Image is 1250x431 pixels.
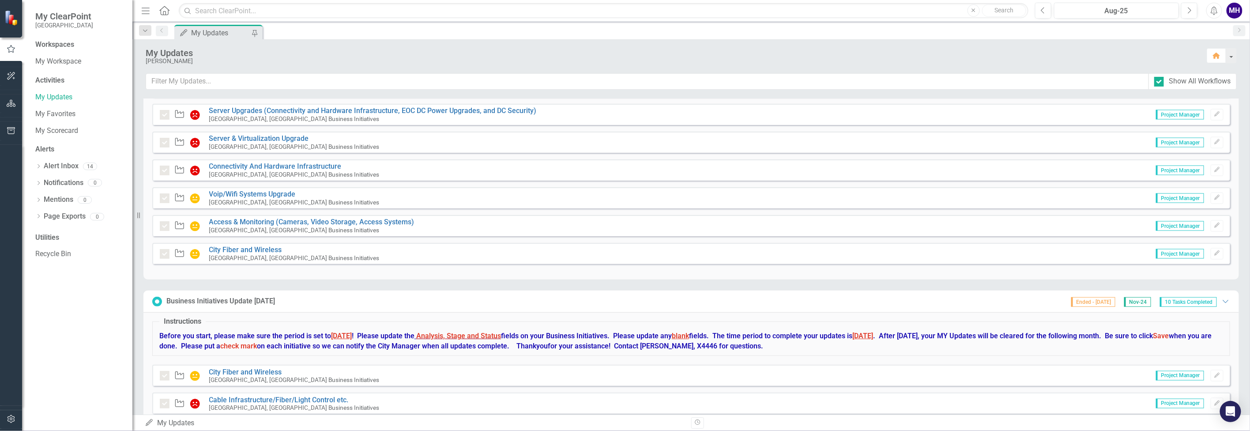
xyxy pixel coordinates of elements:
[852,332,873,340] span: [DATE]
[209,376,380,383] small: [GEOGRAPHIC_DATA], [GEOGRAPHIC_DATA] Business Initiatives
[44,195,73,205] a: Mentions
[1156,138,1204,147] span: Project Manager
[209,143,380,150] small: [GEOGRAPHIC_DATA], [GEOGRAPHIC_DATA] Business Initiatives
[190,165,200,176] img: Not Started
[209,218,414,226] a: Access & Monitoring (Cameras, Video Storage, Access Systems)
[209,134,309,143] a: Server & Virtualization Upgrade
[88,179,102,187] div: 0
[1057,6,1176,16] div: Aug-25
[209,368,282,376] a: City Fiber and Wireless
[166,296,275,306] div: Business Initiatives Update [DATE]
[159,317,206,327] legend: Instructions
[191,27,249,38] div: My Updates
[44,161,79,171] a: Alert Inbox
[1054,3,1179,19] button: Aug-25
[35,40,74,50] div: Workspaces
[209,171,380,178] small: [GEOGRAPHIC_DATA], [GEOGRAPHIC_DATA] Business Initiatives
[35,92,124,102] a: My Updates
[190,221,200,231] img: In Progress
[146,48,1198,58] div: My Updates
[1156,110,1204,120] span: Project Manager
[209,199,380,206] small: [GEOGRAPHIC_DATA], [GEOGRAPHIC_DATA] Business Initiatives
[44,178,83,188] a: Notifications
[35,22,93,29] small: [GEOGRAPHIC_DATA]
[220,342,257,350] span: check mark
[35,249,124,259] a: Recycle Bin
[145,418,685,428] div: My Updates
[1220,401,1241,422] div: Open Intercom Messenger
[4,10,20,26] img: ClearPoint Strategy
[35,233,124,243] div: Utilities
[35,11,93,22] span: My ClearPoint
[209,115,380,122] small: [GEOGRAPHIC_DATA], [GEOGRAPHIC_DATA] Business Initiatives
[994,7,1013,14] span: Search
[190,371,200,381] img: In Progress
[672,332,689,340] span: blank
[159,332,1212,350] strong: Before you start, please make sure the period is set to ! Please update the fields on your Busine...
[83,163,97,170] div: 14
[416,332,501,340] span: Analysis, Stage and Status
[1160,297,1217,307] span: 10 Tasks Completed
[1169,76,1231,87] div: Show All Workflows
[190,398,200,409] img: Not Started
[209,396,349,404] a: Cable Infrastructure/Fiber/Light Control etc.
[190,193,200,204] img: In Progress
[35,126,124,136] a: My Scorecard
[1227,3,1242,19] button: MH
[35,144,124,155] div: Alerts
[35,76,124,86] div: Activities
[209,106,537,115] a: Server Upgrades (Connectivity and Hardware Infrastructure, EOC DC Power Upgrades, and DC Security)
[209,246,282,254] a: City Fiber and Wireless
[1156,399,1204,408] span: Project Manager
[536,342,548,350] span: you
[982,4,1026,17] button: Search
[146,73,1149,90] input: Filter My Updates...
[78,196,92,204] div: 0
[1156,166,1204,175] span: Project Manager
[1156,221,1204,231] span: Project Manager
[190,137,200,148] img: Not Started
[1153,332,1169,340] span: Save
[1071,297,1115,307] span: Ended - [DATE]
[90,213,104,220] div: 0
[209,404,380,411] small: [GEOGRAPHIC_DATA], [GEOGRAPHIC_DATA] Business Initiatives
[209,227,380,234] small: [GEOGRAPHIC_DATA], [GEOGRAPHIC_DATA] Business Initiatives
[179,3,1028,19] input: Search ClearPoint...
[1156,249,1204,259] span: Project Manager
[1124,297,1151,307] span: Nov-24
[209,254,380,261] small: [GEOGRAPHIC_DATA], [GEOGRAPHIC_DATA] Business Initiatives
[146,58,1198,64] div: [PERSON_NAME]
[1156,193,1204,203] span: Project Manager
[190,249,200,259] img: In Progress
[209,162,342,170] a: Connectivity And Hardware Infrastructure
[44,212,86,222] a: Page Exports
[209,190,296,198] a: Voip/Wifi Systems Upgrade
[331,332,352,340] span: [DATE]
[35,57,124,67] a: My Workspace
[35,109,124,119] a: My Favorites
[190,110,200,120] img: Not Started
[1156,371,1204,381] span: Project Manager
